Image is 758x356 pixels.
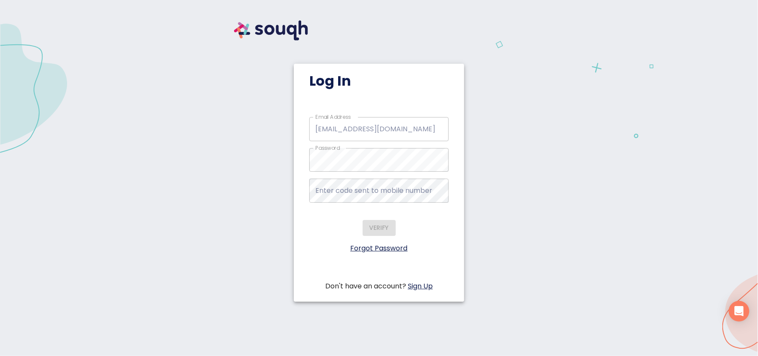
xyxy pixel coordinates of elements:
img: souqh logo [224,10,318,50]
h4: Log In [309,72,449,90]
p: Don't have an account? [309,281,449,291]
a: Forgot Password [351,243,408,253]
div: Open Intercom Messenger [729,301,749,322]
a: Sign Up [408,281,433,291]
